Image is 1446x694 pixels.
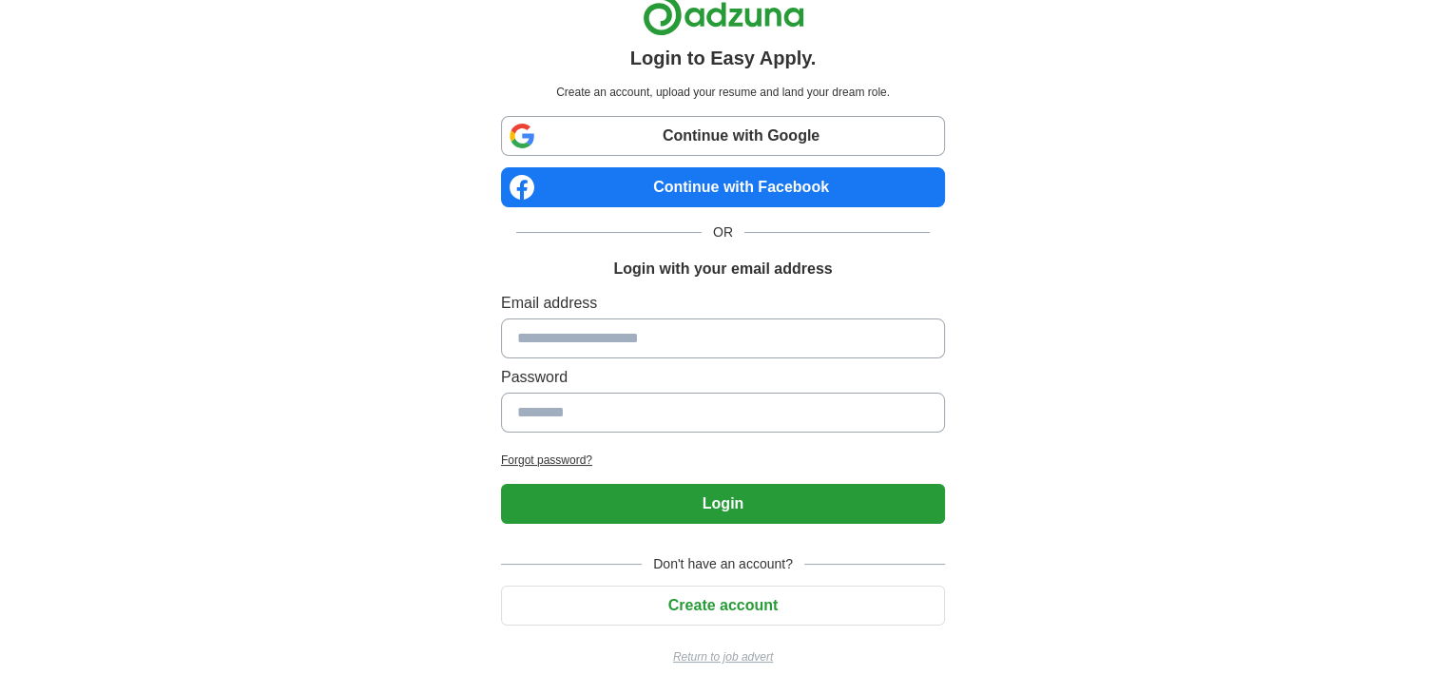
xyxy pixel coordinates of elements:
h1: Login to Easy Apply. [630,44,817,72]
a: Continue with Google [501,116,945,156]
button: Login [501,484,945,524]
span: OR [702,222,744,242]
button: Create account [501,586,945,626]
a: Create account [501,597,945,613]
p: Create an account, upload your resume and land your dream role. [505,84,941,101]
a: Continue with Facebook [501,167,945,207]
h1: Login with your email address [613,258,832,280]
a: Forgot password? [501,452,945,469]
span: Don't have an account? [642,554,804,574]
label: Password [501,366,945,389]
label: Email address [501,292,945,315]
a: Return to job advert [501,648,945,665]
